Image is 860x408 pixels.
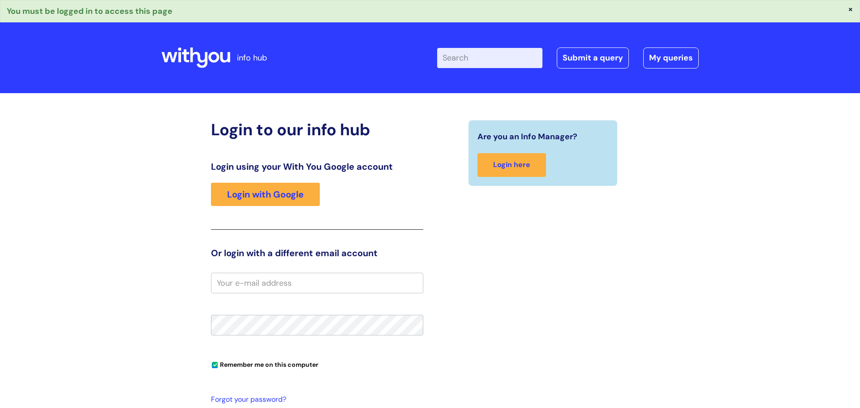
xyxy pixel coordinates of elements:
[848,5,853,13] button: ×
[477,129,577,144] span: Are you an Info Manager?
[211,393,419,406] a: Forgot your password?
[643,47,699,68] a: My queries
[557,47,629,68] a: Submit a query
[477,153,546,177] a: Login here
[211,273,423,293] input: Your e-mail address
[211,359,318,369] label: Remember me on this computer
[211,120,423,139] h2: Login to our info hub
[211,357,423,371] div: You can uncheck this option if you're logging in from a shared device
[211,161,423,172] h3: Login using your With You Google account
[211,248,423,258] h3: Or login with a different email account
[211,183,320,206] a: Login with Google
[212,362,218,368] input: Remember me on this computer
[437,48,542,68] input: Search
[237,51,267,65] p: info hub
